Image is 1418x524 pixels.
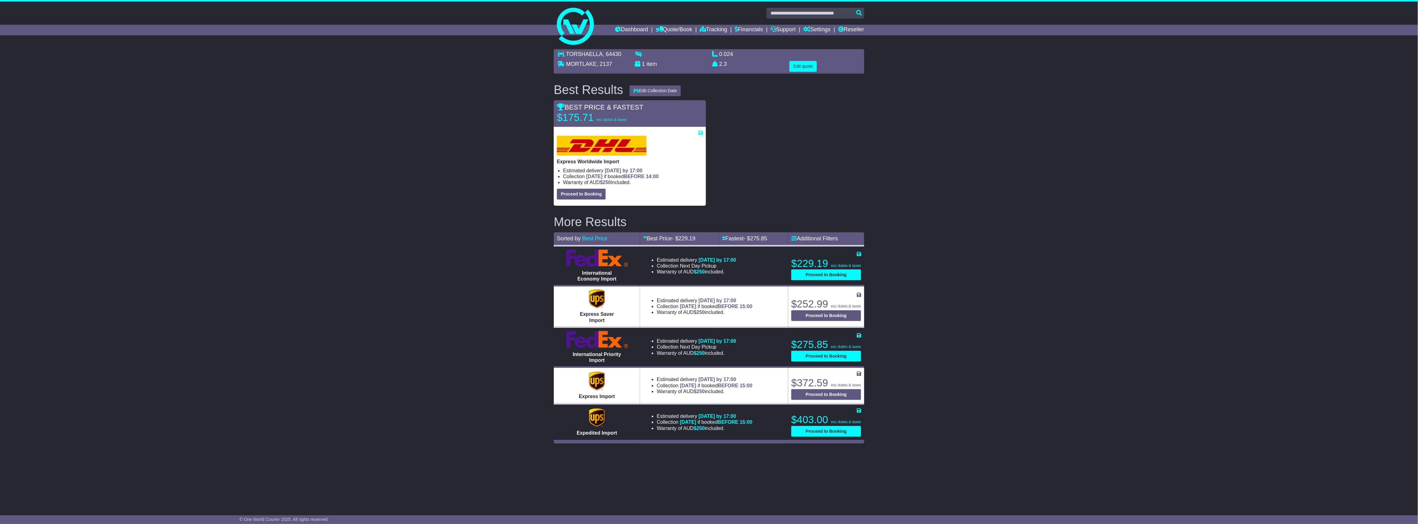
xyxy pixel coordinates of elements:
span: [DATE] [586,174,603,179]
span: Next Day Pickup [680,263,716,268]
span: if booked [680,419,752,425]
span: $ [694,426,705,431]
span: Express Saver Import [580,311,614,323]
p: Express Worldwide Import [557,159,703,165]
span: exc duties & taxes [831,345,861,349]
button: Proceed to Booking [791,351,861,362]
li: Collection [657,383,752,389]
span: [DATE] by 17:00 [698,338,736,344]
span: BEFORE [624,174,645,179]
span: if booked [680,383,752,388]
span: $ [600,180,611,185]
span: © One World Courier 2025. All rights reserved. [239,517,329,522]
img: UPS (new): Expedited Import [589,408,604,427]
p: $403.00 [791,414,861,426]
span: - $ [744,235,767,242]
span: if booked [680,304,752,309]
p: $252.99 [791,298,861,310]
span: BEST PRICE & FASTEST [557,103,643,111]
span: 14:00 [646,174,659,179]
button: Edit Collection Date [630,85,681,96]
a: Additional Filters [791,235,838,242]
span: 250 [697,389,705,394]
li: Collection [657,303,752,309]
a: Best Price- $229.19 [643,235,695,242]
a: Tracking [700,25,727,35]
span: 250 [697,350,705,356]
li: Warranty of AUD included. [657,389,752,394]
a: Best Price [582,235,608,242]
p: $175.71 [557,111,634,124]
span: 1 [642,61,645,67]
li: Collection [657,263,736,269]
li: Estimated delivery [657,413,752,419]
p: $372.59 [791,377,861,389]
span: International Economy Import [578,270,617,281]
li: Estimated delivery [657,338,736,344]
span: [DATE] by 17:00 [698,257,736,263]
span: [DATE] by 17:00 [698,414,736,419]
span: $ [694,389,705,394]
span: item [647,61,657,67]
span: [DATE] [680,419,696,425]
span: , 2137 [597,61,612,67]
img: UPS (new): Express Import [589,372,604,390]
a: Fastest- $275.85 [722,235,767,242]
span: - $ [672,235,695,242]
span: , 64430 [603,51,621,57]
span: [DATE] [680,304,696,309]
li: Estimated delivery [657,257,736,263]
span: BEFORE [718,419,738,425]
span: 250 [697,426,705,431]
button: Proceed to Booking [791,269,861,280]
a: Support [771,25,796,35]
li: Warranty of AUD included. [657,309,752,315]
span: BEFORE [718,304,738,309]
span: [DATE] by 17:00 [698,377,736,382]
li: Estimated delivery [657,298,752,303]
img: FedEx Express: International Priority Import [566,331,628,348]
li: Warranty of AUD included. [563,179,703,185]
p: $229.19 [791,257,861,270]
li: Warranty of AUD included. [657,269,736,275]
li: Collection [563,174,703,179]
span: Expedited Import [577,430,617,436]
a: Reseller [838,25,864,35]
img: DHL: Express Worldwide Import [557,136,647,156]
a: Settings [803,25,831,35]
span: 2.3 [719,61,727,67]
span: 250 [603,180,611,185]
span: MORTLAKE [566,61,597,67]
button: Proceed to Booking [791,426,861,437]
span: 250 [697,310,705,315]
li: Collection [657,419,752,425]
span: Express Import [579,394,615,399]
span: International Priority Import [573,352,621,363]
span: BEFORE [718,383,738,388]
span: exc duties & taxes [596,118,626,122]
span: [DATE] by 17:00 [698,298,736,303]
li: Warranty of AUD included. [657,350,736,356]
div: Best Results [551,83,626,97]
h2: More Results [554,215,864,229]
span: $ [694,269,705,274]
span: Next Day Pickup [680,344,716,350]
span: exc duties & taxes [831,264,861,268]
span: 250 [697,269,705,274]
span: Sorted by [557,235,581,242]
li: Estimated delivery [563,168,703,174]
span: if booked [586,174,659,179]
span: 0.024 [719,51,733,57]
button: Edit quote [789,61,817,72]
span: 15:00 [740,304,753,309]
a: Dashboard [615,25,648,35]
span: 15:00 [740,383,753,388]
button: Proceed to Booking [791,310,861,321]
button: Proceed to Booking [557,189,606,200]
span: TORSHAELLA [566,51,603,57]
span: exc duties & taxes [831,420,861,424]
p: $275.85 [791,338,861,351]
span: 229.19 [678,235,695,242]
img: FedEx Express: International Economy Import [566,250,628,267]
img: UPS (new): Express Saver Import [589,290,604,308]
